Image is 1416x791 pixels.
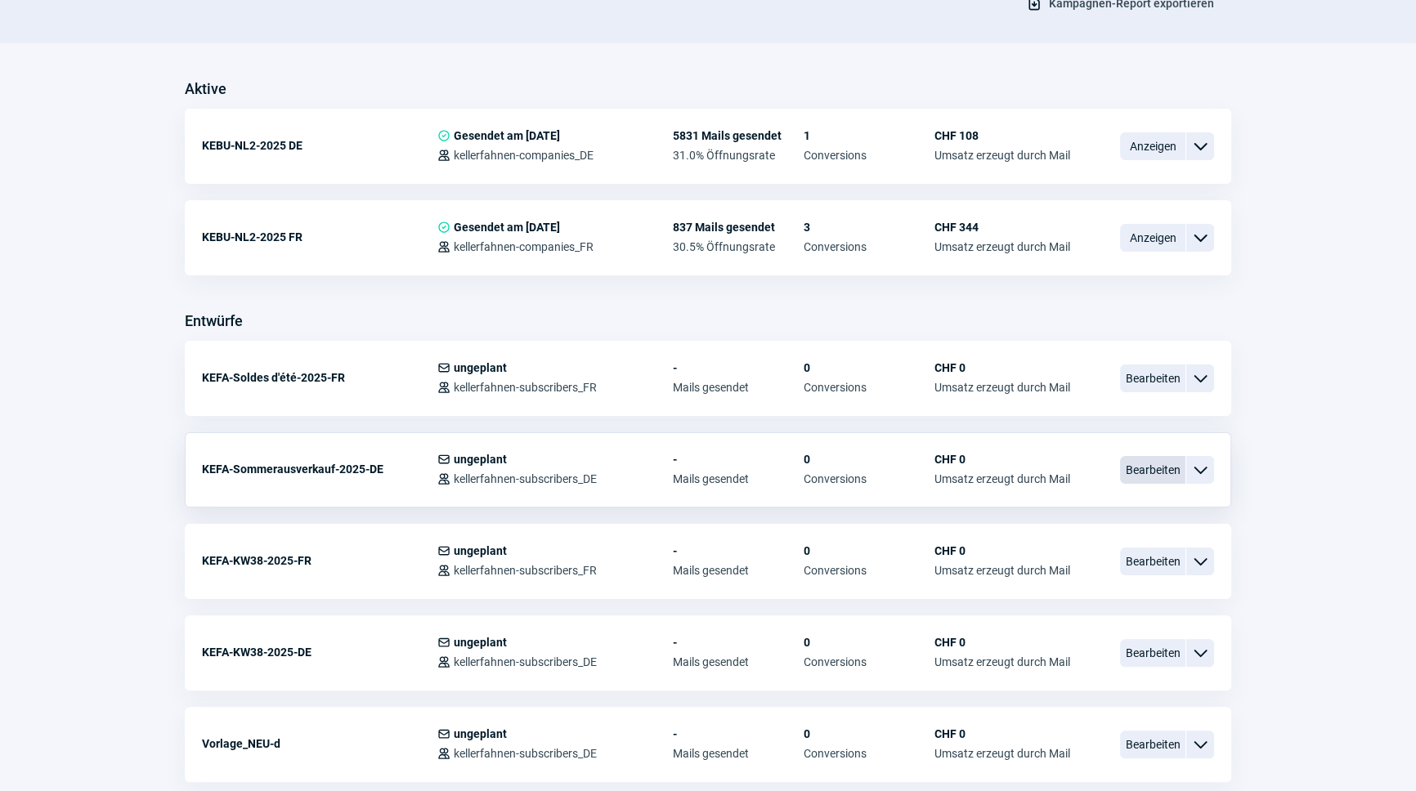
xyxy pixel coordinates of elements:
[804,221,934,234] span: 3
[673,544,804,557] span: -
[804,381,934,394] span: Conversions
[804,655,934,668] span: Conversions
[673,149,804,162] span: 31.0% Öffnungsrate
[454,636,507,649] span: ungeplant
[673,655,804,668] span: Mails gesendet
[454,381,597,394] span: kellerfahnen-subscribers_FR
[804,544,934,557] span: 0
[804,453,934,466] span: 0
[185,76,226,102] h3: Aktive
[1120,364,1185,392] span: Bearbeiten
[934,240,1070,253] span: Umsatz erzeugt durch Mail
[673,453,804,466] span: -
[934,655,1070,668] span: Umsatz erzeugt durch Mail
[934,381,1070,394] span: Umsatz erzeugt durch Mail
[454,221,560,234] span: Gesendet am [DATE]
[454,472,597,485] span: kellerfahnen-subscribers_DE
[673,381,804,394] span: Mails gesendet
[804,149,934,162] span: Conversions
[673,129,804,142] span: 5831 Mails gesendet
[934,747,1070,760] span: Umsatz erzeugt durch Mail
[673,221,804,234] span: 837 Mails gesendet
[934,636,1070,649] span: CHF 0
[454,727,507,740] span: ungeplant
[934,129,1070,142] span: CHF 108
[454,564,597,577] span: kellerfahnen-subscribers_FR
[804,129,934,142] span: 1
[934,727,1070,740] span: CHF 0
[454,655,597,668] span: kellerfahnen-subscribers_DE
[202,129,437,162] div: KEBU-NL2-2025 DE
[202,727,437,760] div: Vorlage_NEU-d
[804,472,934,485] span: Conversions
[934,221,1070,234] span: CHF 344
[804,747,934,760] span: Conversions
[673,472,804,485] span: Mails gesendet
[202,544,437,577] div: KEFA-KW38-2025-FR
[934,544,1070,557] span: CHF 0
[934,564,1070,577] span: Umsatz erzeugt durch Mail
[934,361,1070,374] span: CHF 0
[804,240,934,253] span: Conversions
[804,636,934,649] span: 0
[804,361,934,374] span: 0
[1120,224,1185,252] span: Anzeigen
[673,727,804,740] span: -
[1120,456,1185,484] span: Bearbeiten
[202,361,437,394] div: KEFA-Soldes d'été-2025-FR
[934,472,1070,485] span: Umsatz erzeugt durch Mail
[804,564,934,577] span: Conversions
[202,221,437,253] div: KEBU-NL2-2025 FR
[673,240,804,253] span: 30.5% Öffnungsrate
[185,308,243,334] h3: Entwürfe
[804,727,934,740] span: 0
[454,747,597,760] span: kellerfahnen-subscribers_DE
[454,544,507,557] span: ungeplant
[454,240,594,253] span: kellerfahnen-companies_FR
[673,747,804,760] span: Mails gesendet
[454,453,507,466] span: ungeplant
[202,636,437,668] div: KEFA-KW38-2025-DE
[934,149,1070,162] span: Umsatz erzeugt durch Mail
[1120,132,1185,160] span: Anzeigen
[1120,731,1185,758] span: Bearbeiten
[202,453,437,485] div: KEFA-Sommerausverkauf-2025-DE
[454,129,560,142] span: Gesendet am [DATE]
[1120,639,1185,667] span: Bearbeiten
[934,453,1070,466] span: CHF 0
[673,636,804,649] span: -
[673,564,804,577] span: Mails gesendet
[454,149,594,162] span: kellerfahnen-companies_DE
[1120,547,1185,575] span: Bearbeiten
[454,361,507,374] span: ungeplant
[673,361,804,374] span: -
